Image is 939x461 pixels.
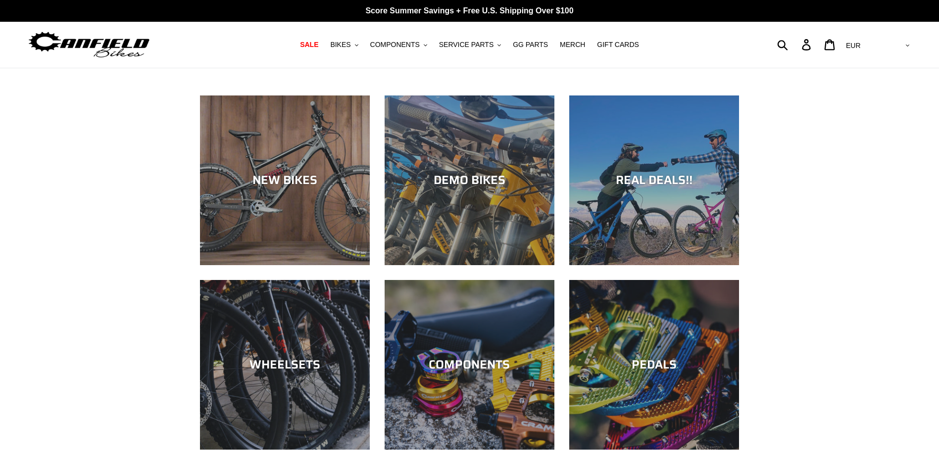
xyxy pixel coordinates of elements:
span: SALE [300,41,318,49]
a: SALE [295,38,323,51]
a: DEMO BIKES [385,95,554,265]
span: SERVICE PARTS [439,41,494,49]
span: MERCH [560,41,585,49]
div: WHEELSETS [200,358,370,372]
span: COMPONENTS [370,41,420,49]
button: COMPONENTS [365,38,432,51]
a: WHEELSETS [200,280,370,450]
a: PEDALS [569,280,739,450]
button: SERVICE PARTS [434,38,506,51]
span: GIFT CARDS [597,41,639,49]
a: REAL DEALS!! [569,95,739,265]
a: COMPONENTS [385,280,554,450]
div: DEMO BIKES [385,173,554,187]
a: GIFT CARDS [592,38,644,51]
img: Canfield Bikes [27,29,151,60]
span: GG PARTS [513,41,548,49]
a: NEW BIKES [200,95,370,265]
div: NEW BIKES [200,173,370,187]
div: REAL DEALS!! [569,173,739,187]
div: COMPONENTS [385,358,554,372]
div: PEDALS [569,358,739,372]
input: Search [783,34,808,55]
a: GG PARTS [508,38,553,51]
a: MERCH [555,38,590,51]
span: BIKES [330,41,350,49]
button: BIKES [325,38,363,51]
